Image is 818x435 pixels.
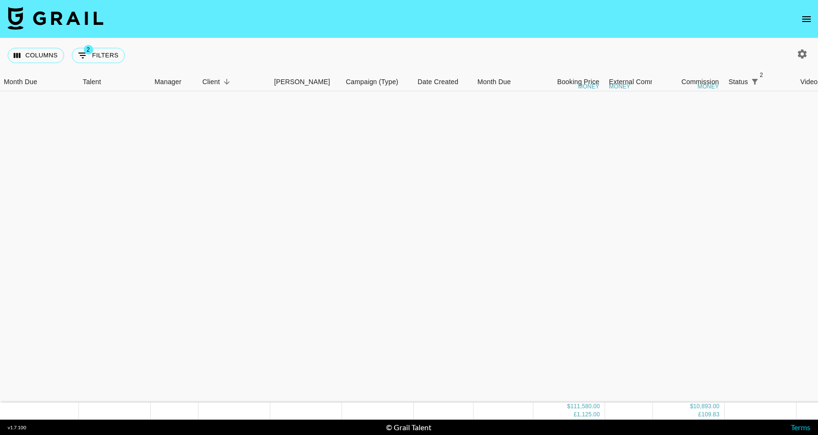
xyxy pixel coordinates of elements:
[697,84,719,89] div: money
[693,403,719,411] div: 10,893.00
[78,73,150,91] div: Talent
[8,48,64,63] button: Select columns
[220,75,233,88] button: Sort
[729,73,748,91] div: Status
[202,73,220,91] div: Client
[609,73,674,91] div: External Commission
[341,73,413,91] div: Campaign (Type)
[473,73,532,91] div: Month Due
[274,73,330,91] div: [PERSON_NAME]
[155,73,181,91] div: Manager
[570,403,600,411] div: 111,580.00
[386,423,431,432] div: © Grail Talent
[791,423,810,432] a: Terms
[269,73,341,91] div: Booker
[198,73,269,91] div: Client
[690,403,693,411] div: $
[609,84,630,89] div: money
[346,73,398,91] div: Campaign (Type)
[748,75,762,88] button: Show filters
[757,70,766,80] span: 2
[8,424,26,431] div: v 1.7.100
[748,75,762,88] div: 2 active filters
[578,84,599,89] div: money
[557,73,599,91] div: Booking Price
[701,411,719,419] div: 109.83
[574,411,577,419] div: £
[577,411,600,419] div: 1,125.00
[762,75,775,88] button: Sort
[84,45,93,54] span: 2
[72,48,125,63] button: Show filters
[681,73,719,91] div: Commission
[83,73,101,91] div: Talent
[413,73,473,91] div: Date Created
[150,73,198,91] div: Manager
[418,73,458,91] div: Date Created
[724,73,796,91] div: Status
[797,10,816,29] button: open drawer
[567,403,571,411] div: $
[4,73,37,91] div: Month Due
[477,73,511,91] div: Month Due
[8,7,103,30] img: Grail Talent
[698,411,702,419] div: £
